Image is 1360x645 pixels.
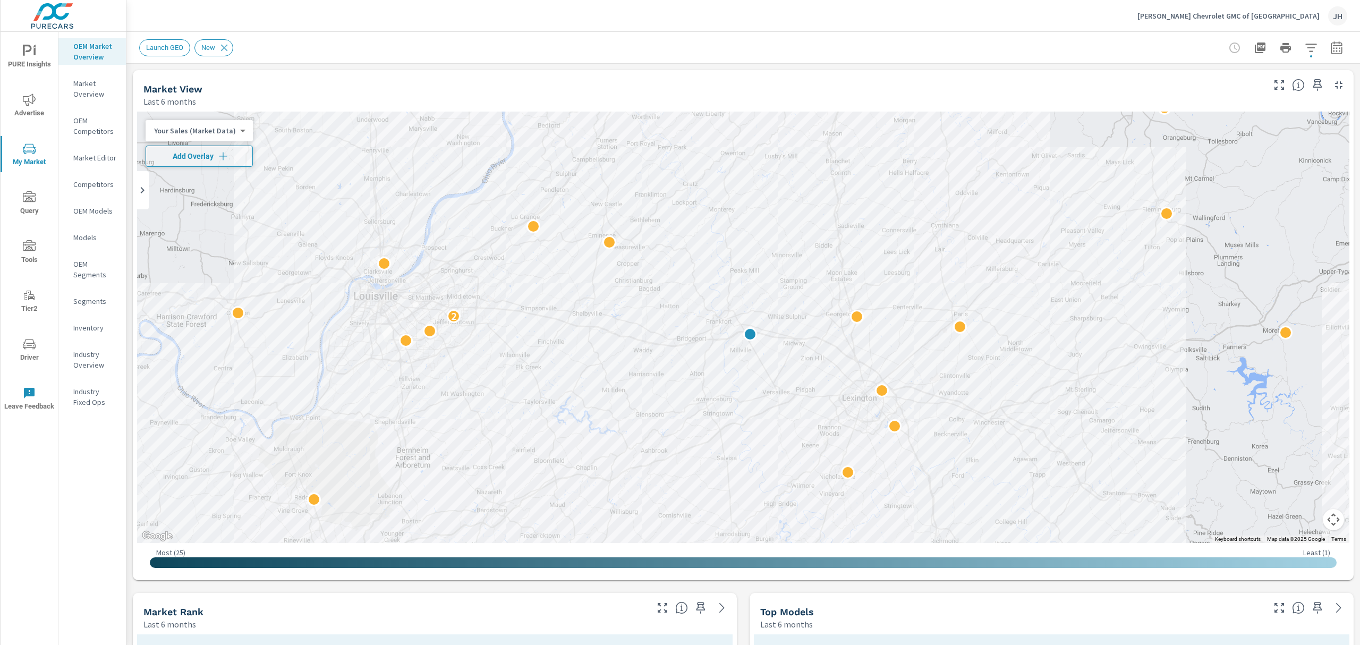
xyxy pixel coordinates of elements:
[58,150,126,166] div: Market Editor
[143,95,196,108] p: Last 6 months
[4,94,55,120] span: Advertise
[1215,536,1261,543] button: Keyboard shortcuts
[1,32,58,423] div: nav menu
[73,41,117,62] p: OEM Market Overview
[654,599,671,616] button: Make Fullscreen
[58,384,126,410] div: Industry Fixed Ops
[154,126,236,135] p: Your Sales (Market Data)
[58,346,126,373] div: Industry Overview
[4,289,55,315] span: Tier2
[760,606,814,617] h5: Top Models
[1292,601,1305,614] span: Find the biggest opportunities within your model lineup nationwide. [Source: Market registration ...
[73,349,117,370] p: Industry Overview
[194,39,233,56] div: New
[1309,77,1326,94] span: Save this to your personalized report
[713,599,730,616] a: See more details in report
[760,618,813,631] p: Last 6 months
[1271,599,1288,616] button: Make Fullscreen
[1326,37,1347,58] button: Select Date Range
[73,206,117,216] p: OEM Models
[4,387,55,413] span: Leave Feedback
[1137,11,1320,21] p: [PERSON_NAME] Chevrolet GMC of [GEOGRAPHIC_DATA]
[140,529,175,543] a: Open this area in Google Maps (opens a new window)
[73,179,117,190] p: Competitors
[58,113,126,139] div: OEM Competitors
[140,529,175,543] img: Google
[4,191,55,217] span: Query
[143,606,203,617] h5: Market Rank
[4,338,55,364] span: Driver
[1331,536,1346,542] a: Terms (opens in new tab)
[1309,599,1326,616] span: Save this to your personalized report
[4,45,55,71] span: PURE Insights
[58,256,126,283] div: OEM Segments
[73,259,117,280] p: OEM Segments
[150,151,248,162] span: Add Overlay
[73,232,117,243] p: Models
[58,38,126,65] div: OEM Market Overview
[58,75,126,102] div: Market Overview
[156,548,185,557] p: Most ( 25 )
[73,322,117,333] p: Inventory
[73,152,117,163] p: Market Editor
[73,78,117,99] p: Market Overview
[195,44,222,52] span: New
[58,293,126,309] div: Segments
[1271,77,1288,94] button: Make Fullscreen
[1328,6,1347,26] div: JH
[73,115,117,137] p: OEM Competitors
[58,230,126,245] div: Models
[58,320,126,336] div: Inventory
[1300,37,1322,58] button: Apply Filters
[143,618,196,631] p: Last 6 months
[1330,77,1347,94] button: Minimize Widget
[140,44,190,52] span: Launch GEO
[146,146,253,167] button: Add Overlay
[73,386,117,408] p: Industry Fixed Ops
[1323,509,1344,530] button: Map camera controls
[58,203,126,219] div: OEM Models
[1267,536,1325,542] span: Map data ©2025 Google
[58,176,126,192] div: Competitors
[451,310,457,322] p: 2
[1292,79,1305,91] span: Find the biggest opportunities in your market for your inventory. Understand by postal code where...
[1275,37,1296,58] button: Print Report
[1330,599,1347,616] a: See more details in report
[73,296,117,307] p: Segments
[143,83,202,95] h5: Market View
[146,126,244,136] div: Your Sales (Market Data)
[675,601,688,614] span: Market Rank shows you how you rank, in terms of sales, to other dealerships in your market. “Mark...
[1303,548,1330,557] p: Least ( 1 )
[4,142,55,168] span: My Market
[4,240,55,266] span: Tools
[692,599,709,616] span: Save this to your personalized report
[1249,37,1271,58] button: "Export Report to PDF"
